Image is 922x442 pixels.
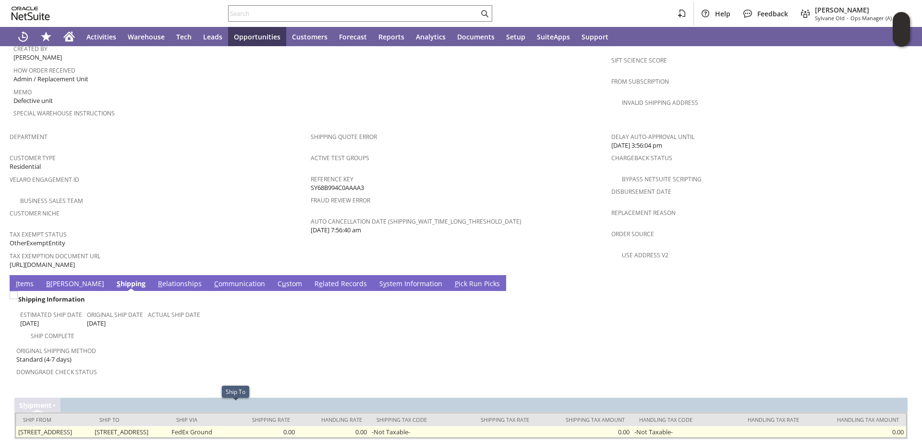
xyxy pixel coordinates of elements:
td: -Not Taxable- [369,426,454,438]
span: R [158,279,162,288]
span: Setup [506,32,525,41]
span: u [282,279,286,288]
a: Estimated Ship Date [20,311,82,319]
a: Unrolled view on [895,277,907,289]
a: Leads [197,27,228,46]
a: Delay Auto-Approval Until [611,133,694,141]
div: Shortcuts [35,27,58,46]
span: h [23,401,27,410]
span: P [455,279,459,288]
a: Pick Run Picks [452,279,502,290]
svg: Recent Records [17,31,29,42]
a: Warehouse [122,27,170,46]
span: [DATE] [87,319,106,328]
a: Actual Ship Date [148,311,200,319]
span: [URL][DOMAIN_NAME] [10,260,75,269]
a: Order Source [611,230,654,238]
div: Shipping Tax Amount [544,416,625,423]
a: Original Ship Date [87,311,143,319]
a: Auto Cancellation Date (shipping_wait_time_long_threshold_date) [311,217,522,226]
a: Chargeback Status [611,154,672,162]
td: FedEx Ground [169,426,229,438]
span: Tech [176,32,192,41]
span: Support [582,32,608,41]
td: 0.00 [536,426,632,438]
a: How Order Received [13,66,75,75]
span: Activities [86,32,116,41]
a: Relationships [156,279,204,290]
a: B[PERSON_NAME] [44,279,107,290]
td: 0.00 [229,426,298,438]
a: System Information [377,279,445,290]
a: Downgrade Check Status [16,368,97,376]
div: Shipping Rate [236,416,291,423]
svg: Home [63,31,75,42]
div: Handling Tax Rate [728,416,799,423]
a: Custom [275,279,304,290]
a: SuiteApps [531,27,576,46]
span: Oracle Guided Learning Widget. To move around, please hold and drag [893,30,910,47]
span: Customers [292,32,328,41]
div: Ship To [226,388,245,396]
a: Original Shipping Method [16,347,96,355]
span: B [46,279,50,288]
img: Unchecked [10,291,18,299]
a: Forecast [333,27,373,46]
svg: logo [12,7,50,20]
td: 0.00 [806,426,906,438]
a: Reports [373,27,410,46]
div: Ship From [23,416,85,423]
span: Sylvane Old [815,14,845,22]
span: Reports [378,32,404,41]
a: Support [576,27,614,46]
span: Leads [203,32,222,41]
td: -Not Taxable- [632,426,720,438]
td: 0.00 [297,426,369,438]
a: Active Test Groups [311,154,369,162]
iframe: Click here to launch Oracle Guided Learning Help Panel [893,12,910,47]
span: SY68B994C0AAAA3 [311,183,364,192]
a: Customer Type [10,154,56,162]
a: Activities [81,27,122,46]
div: Handling Tax Code [639,416,713,423]
a: Created By [13,45,48,53]
div: Handling Rate [304,416,362,423]
div: Shipping Tax Rate [461,416,529,423]
a: Shipping Quote Error [311,133,377,141]
a: Shipment [19,401,51,410]
span: Admin / Replacement Unit [13,75,88,84]
span: SuiteApps [537,32,570,41]
a: From Subscription [611,77,669,86]
div: Shipping Tax Code [376,416,447,423]
span: Forecast [339,32,367,41]
a: Customers [286,27,333,46]
span: Ops Manager (A) (F2L) [850,14,905,22]
svg: Shortcuts [40,31,52,42]
a: Items [13,279,36,290]
a: Business Sales Team [20,197,83,205]
span: I [16,279,18,288]
span: Feedback [757,9,788,18]
span: Analytics [416,32,446,41]
span: [DATE] [20,319,39,328]
span: [PERSON_NAME] [13,53,62,62]
td: [STREET_ADDRESS] [92,426,169,438]
a: Bypass NetSuite Scripting [622,175,702,183]
span: e [319,279,323,288]
span: S [117,279,121,288]
span: Defective unit [13,96,53,105]
span: Residential [10,162,41,171]
a: Replacement reason [611,209,676,217]
span: - [847,14,849,22]
a: Communication [212,279,267,290]
a: Invalid Shipping Address [622,99,698,107]
svg: Search [479,8,490,19]
a: Customer Niche [10,209,60,217]
div: Handling Tax Amount [813,416,899,423]
a: Reference Key [311,175,353,183]
a: Special Warehouse Instructions [13,109,115,117]
a: Disbursement Date [611,188,671,196]
a: Opportunities [228,27,286,46]
span: [DATE] 7:56:40 am [311,226,361,235]
span: Help [715,9,730,18]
